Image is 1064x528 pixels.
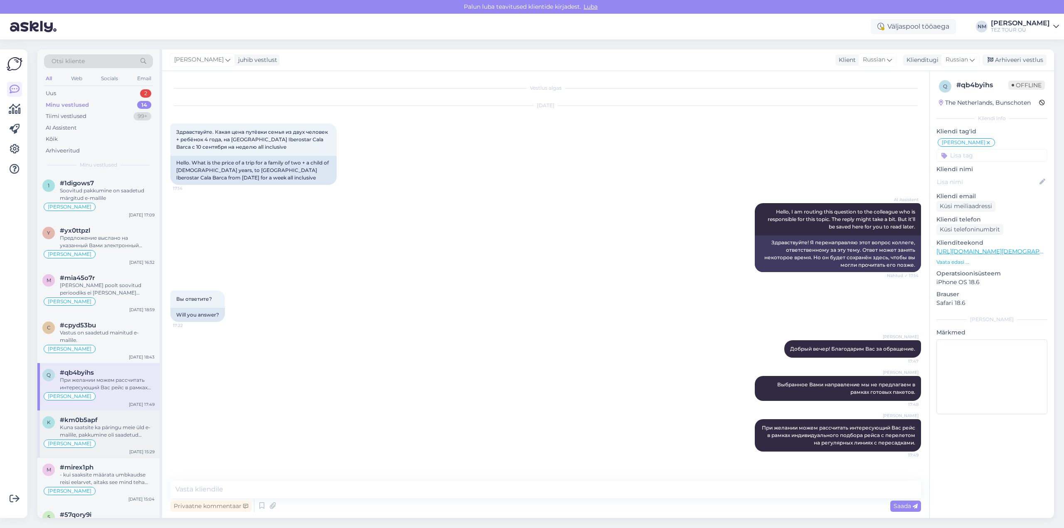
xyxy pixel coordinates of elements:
[60,471,155,486] div: - kui saaksite määrata umbkaudse reisi eelarvet, aitaks see mind teha pakkumise mis sobiks just T...
[943,83,947,89] span: q
[69,73,84,84] div: Web
[936,278,1047,287] p: iPhone OS 18.6
[894,502,918,510] span: Saada
[60,282,155,297] div: [PERSON_NAME] poolt soovitud perioodiks ei [PERSON_NAME] kahjuks enam edasi-tagasi [PERSON_NAME] ...
[936,290,1047,299] p: Brauser
[991,20,1050,27] div: [PERSON_NAME]
[129,307,155,313] div: [DATE] 18:59
[129,401,155,408] div: [DATE] 17:49
[883,334,919,340] span: [PERSON_NAME]
[60,376,155,391] div: При желании можем рассчитать интересующий Вас рейс в рамках индивидуального подбора рейса с перел...
[60,234,155,249] div: Предложение выслано на указанный Вами электронный адрес.
[903,56,938,64] div: Klienditugi
[47,324,51,331] span: c
[48,204,91,209] span: [PERSON_NAME]
[170,501,251,512] div: Privaatne kommentaar
[47,230,50,236] span: y
[936,258,1047,266] p: Vaata edasi ...
[887,452,919,458] span: 17:49
[936,299,1047,307] p: Safari 18.6
[170,102,921,109] div: [DATE]
[176,296,212,302] span: Вы ответите?
[60,187,155,202] div: Soovitud pakkumine on saadetud märgitud e-mailile
[129,212,155,218] div: [DATE] 17:09
[581,3,600,10] span: Luba
[936,149,1047,162] input: Lisa tag
[936,201,995,212] div: Küsi meiliaadressi
[235,56,277,64] div: juhib vestlust
[936,224,1003,235] div: Küsi telefoninumbrit
[46,135,58,143] div: Kõik
[47,372,51,378] span: q
[46,147,80,155] div: Arhiveeritud
[80,161,117,169] span: Minu vestlused
[936,127,1047,136] p: Kliendi tag'id
[946,55,968,64] span: Russian
[129,259,155,265] div: [DATE] 16:32
[174,55,224,64] span: [PERSON_NAME]
[755,236,921,272] div: Здравствуйте! Я перенаправляю этот вопрос коллеге, ответственному за эту тему. Ответ может занять...
[60,227,90,234] span: #yx0ttpzl
[768,209,916,230] span: Hello, I am routing this question to the colleague who is responsible for this topic. The reply m...
[176,129,329,150] span: Здравствуйте. Какая цена путёвки семья из двух человек + ребёнок 4 года, на [GEOGRAPHIC_DATA] Ibe...
[762,425,916,446] span: При желании можем рассчитать интересующий Вас рейс в рамках индивидуального подбора рейса с перел...
[942,140,985,145] span: [PERSON_NAME]
[7,56,22,72] img: Askly Logo
[777,381,916,395] span: Выбранное Вами направление мы не предлагаем в рамках готовых пакетов.
[991,20,1059,33] a: [PERSON_NAME]TEZ TOUR OÜ
[936,115,1047,122] div: Kliendi info
[46,89,56,98] div: Uus
[887,358,919,364] span: 17:47
[936,192,1047,201] p: Kliendi email
[48,394,91,399] span: [PERSON_NAME]
[170,308,225,322] div: Will you answer?
[140,89,151,98] div: 2
[48,252,91,257] span: [PERSON_NAME]
[983,54,1047,66] div: Arhiveeri vestlus
[936,215,1047,224] p: Kliendi telefon
[60,322,96,329] span: #cpyd53bu
[60,511,91,518] span: #57qory9i
[137,101,151,109] div: 14
[883,369,919,376] span: [PERSON_NAME]
[48,441,91,446] span: [PERSON_NAME]
[887,196,919,203] span: AI Assistent
[936,165,1047,174] p: Kliendi nimi
[1008,81,1045,90] span: Offline
[883,413,919,419] span: [PERSON_NAME]
[60,274,95,282] span: #mia45o7r
[936,269,1047,278] p: Operatsioonisüsteem
[939,98,1031,107] div: The Netherlands, Bunschoten
[47,514,50,520] span: 5
[47,277,51,283] span: m
[936,316,1047,323] div: [PERSON_NAME]
[936,328,1047,337] p: Märkmed
[887,401,919,408] span: 17:48
[60,416,98,424] span: #km0b5apf
[170,156,337,185] div: Hello. What is the price of a trip for a family of two + a child of [DEMOGRAPHIC_DATA] years, to ...
[173,185,204,192] span: 17:14
[60,179,94,187] span: #1digows7
[46,101,89,109] div: Minu vestlused
[956,80,1008,90] div: # qb4byihs
[99,73,120,84] div: Socials
[133,112,151,120] div: 99+
[48,182,49,189] span: 1
[47,467,51,473] span: m
[937,177,1038,187] input: Lisa nimi
[60,369,94,376] span: #qb4byihs
[47,419,51,425] span: k
[863,55,885,64] span: Russian
[128,496,155,502] div: [DATE] 15:04
[887,273,919,279] span: Nähtud ✓ 17:14
[48,346,91,351] span: [PERSON_NAME]
[991,27,1050,33] div: TEZ TOUR OÜ
[129,449,155,455] div: [DATE] 15:29
[60,424,155,439] div: Kuna saatsite ka päringu meie üld e-mailile, pakkumine oli saadetud tagasikirjaga.
[48,489,91,494] span: [PERSON_NAME]
[60,329,155,344] div: Vastus on saadetud mainitud e-mailile.
[170,84,921,92] div: Vestlus algas
[129,354,155,360] div: [DATE] 18:43
[52,57,85,66] span: Otsi kliente
[871,19,956,34] div: Väljaspool tööaega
